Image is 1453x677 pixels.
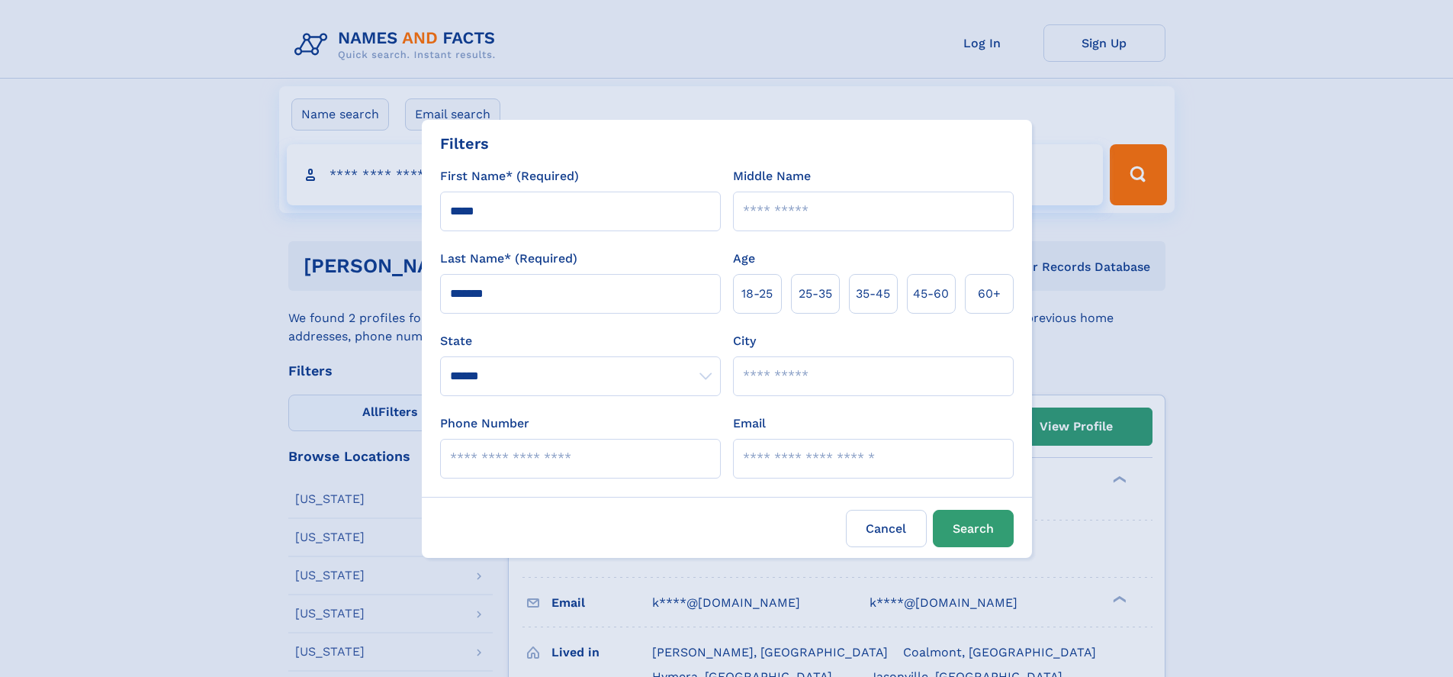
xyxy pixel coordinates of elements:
span: 45‑60 [913,285,949,303]
span: 35‑45 [856,285,890,303]
label: Middle Name [733,167,811,185]
button: Search [933,510,1014,547]
label: Email [733,414,766,433]
label: Cancel [846,510,927,547]
span: 60+ [978,285,1001,303]
label: Age [733,250,755,268]
div: Filters [440,132,489,155]
label: First Name* (Required) [440,167,579,185]
label: State [440,332,721,350]
label: Last Name* (Required) [440,250,577,268]
span: 18‑25 [741,285,773,303]
span: 25‑35 [799,285,832,303]
label: City [733,332,756,350]
label: Phone Number [440,414,529,433]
